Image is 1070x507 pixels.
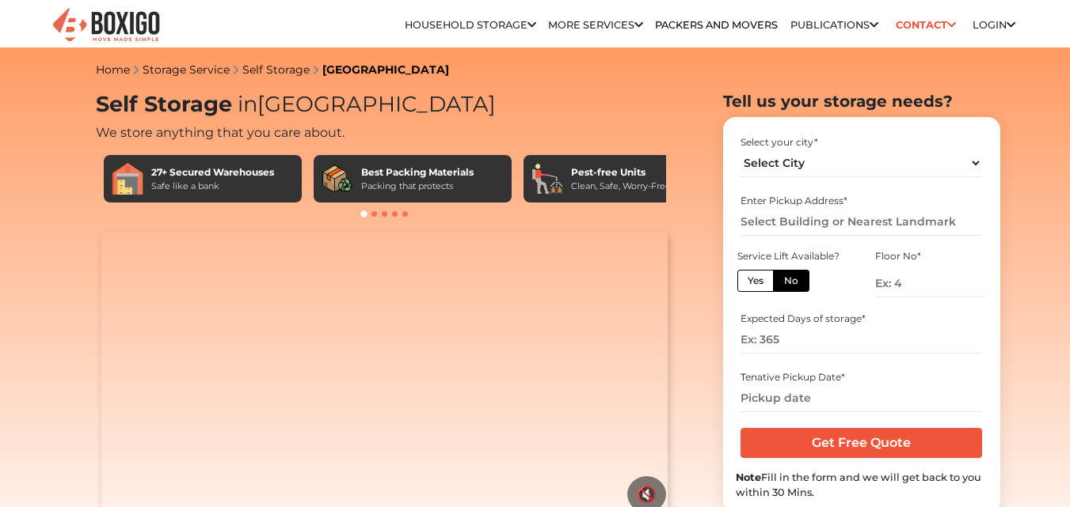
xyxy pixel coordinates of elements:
[51,6,162,45] img: Boxigo
[741,428,982,458] input: Get Free Quote
[531,163,563,195] img: Pest-free Units
[548,19,643,31] a: More services
[361,165,474,180] div: Best Packing Materials
[96,125,345,140] span: We store anything that you care about.
[741,370,982,384] div: Tenative Pickup Date
[361,180,474,193] div: Packing that protects
[737,270,774,292] label: Yes
[736,471,761,483] b: Note
[238,91,257,117] span: in
[736,470,988,500] div: Fill in the form and we will get back to you within 30 Mins.
[875,270,984,297] input: Ex: 4
[96,92,674,118] h1: Self Storage
[773,270,809,292] label: No
[112,163,143,195] img: 27+ Secured Warehouses
[973,19,1015,31] a: Login
[723,92,1000,111] h2: Tell us your storage needs?
[242,62,310,77] a: Self Storage
[741,384,982,412] input: Pickup date
[96,62,130,77] a: Home
[741,194,982,208] div: Enter Pickup Address
[322,62,449,77] a: [GEOGRAPHIC_DATA]
[232,91,496,117] span: [GEOGRAPHIC_DATA]
[322,163,353,195] img: Best Packing Materials
[655,19,778,31] a: Packers and Movers
[571,165,671,180] div: Pest-free Units
[790,19,878,31] a: Publications
[741,208,982,236] input: Select Building or Nearest Landmark
[741,312,982,326] div: Expected Days of storage
[143,62,230,77] a: Storage Service
[571,180,671,193] div: Clean, Safe, Worry-Free
[405,19,536,31] a: Household Storage
[151,180,274,193] div: Safe like a bank
[741,135,982,149] div: Select your city
[151,165,274,180] div: 27+ Secured Warehouses
[741,326,982,354] input: Ex: 365
[875,249,984,263] div: Floor No
[737,249,847,263] div: Service Lift Available?
[890,13,961,37] a: Contact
